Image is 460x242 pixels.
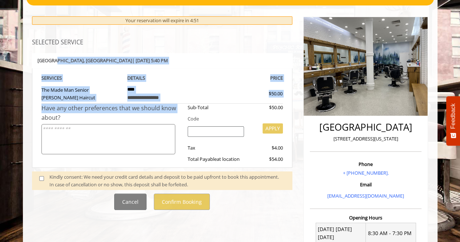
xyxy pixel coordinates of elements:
a: + [PHONE_NUMBER]. [343,170,389,176]
div: Have any other preferences that we should know about? [41,104,183,122]
h2: [GEOGRAPHIC_DATA] [312,122,420,132]
div: $54.00 [249,155,283,163]
h3: SELECTED SERVICE [32,39,293,46]
td: The Made Man Senior [PERSON_NAME] Haircut [41,82,122,104]
h3: Phone [312,162,420,167]
button: APPLY [263,123,283,134]
h3: Email [312,182,420,187]
div: Your reservation will expire in 4:51 [32,16,293,25]
h3: Opening Hours [310,215,421,220]
div: $50.00 [243,90,283,98]
div: Tax [182,144,249,152]
div: Code [182,115,283,123]
div: $50.00 [249,104,283,111]
a: [EMAIL_ADDRESS][DOMAIN_NAME] [327,193,404,199]
th: DETAILS [122,74,203,82]
p: [STREET_ADDRESS][US_STATE] [312,135,420,143]
button: Feedback - Show survey [446,96,460,146]
button: Confirm Booking [154,194,210,210]
div: Total Payable [182,155,249,163]
div: $4.00 [249,144,283,152]
span: Feedback [450,103,456,129]
th: PRICE [203,74,283,82]
b: [GEOGRAPHIC_DATA] | [DATE] 5:40 PM [37,57,168,64]
th: SERVICE [41,74,122,82]
span: S [59,75,62,81]
div: Sub-Total [182,104,249,111]
button: Cancel [114,194,147,210]
span: , [GEOGRAPHIC_DATA] [84,57,132,64]
span: at location [217,156,240,162]
div: Kindly consent: We need your credit card details and deposit to be paid upfront to book this appo... [49,173,285,189]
